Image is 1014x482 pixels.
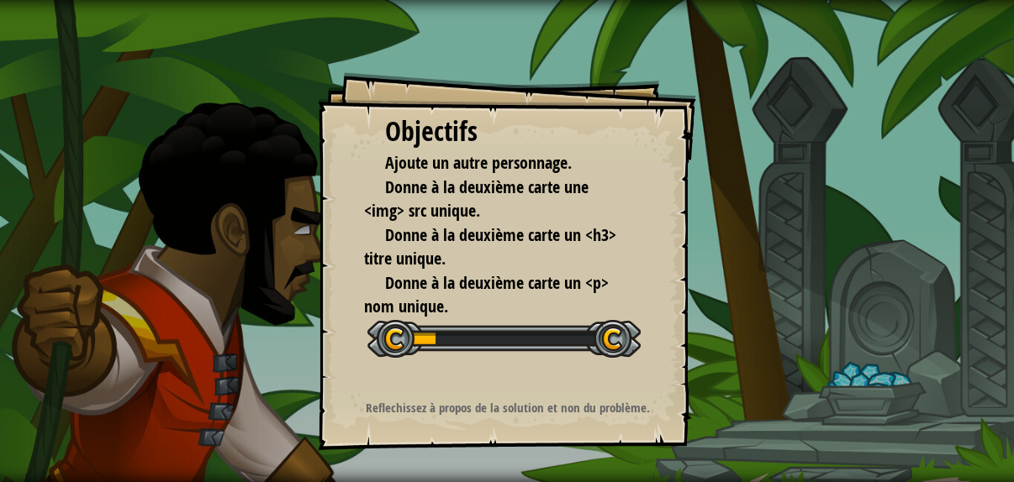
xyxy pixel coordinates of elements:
[364,151,625,176] li: Ajoute un autre personnage.
[364,271,609,318] span: Donne à la deuxième carte un <p> nom unique.
[364,176,589,223] span: Donne à la deuxième carte une <img> src unique.
[385,151,572,174] span: Ajoute un autre personnage.
[364,176,625,223] li: Donne à la deuxième carte une <img> src unique.
[366,399,650,417] strong: Reflechissez à propos de la solution et non du problème.
[364,223,625,271] li: Donne à la deuxième carte un <h3> titre unique.
[364,223,616,270] span: Donne à la deuxième carte un <h3> titre unique.
[364,271,625,319] li: Donne à la deuxième carte un <p> nom unique.
[385,113,629,151] div: Objectifs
